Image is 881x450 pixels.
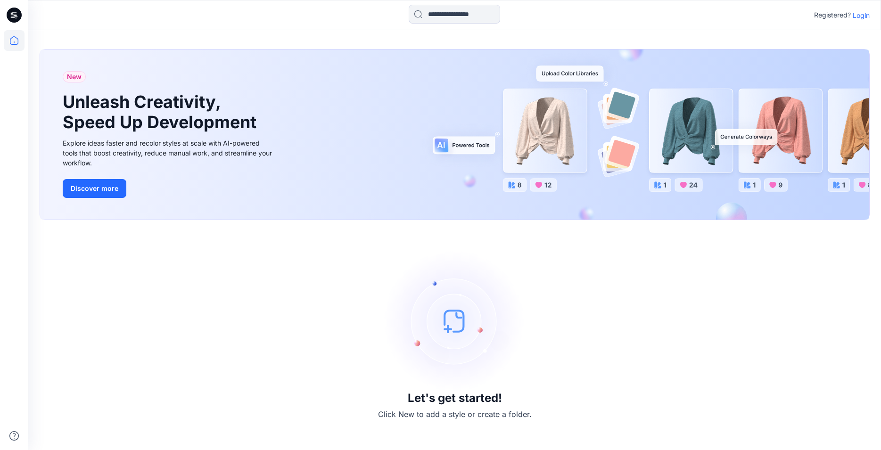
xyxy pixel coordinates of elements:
[63,179,126,198] button: Discover more
[63,138,275,168] div: Explore ideas faster and recolor styles at scale with AI-powered tools that boost creativity, red...
[378,409,532,420] p: Click New to add a style or create a folder.
[63,92,261,132] h1: Unleash Creativity, Speed Up Development
[63,179,275,198] a: Discover more
[67,71,82,82] span: New
[853,10,870,20] p: Login
[408,392,502,405] h3: Let's get started!
[384,250,526,392] img: empty-state-image.svg
[814,9,851,21] p: Registered?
